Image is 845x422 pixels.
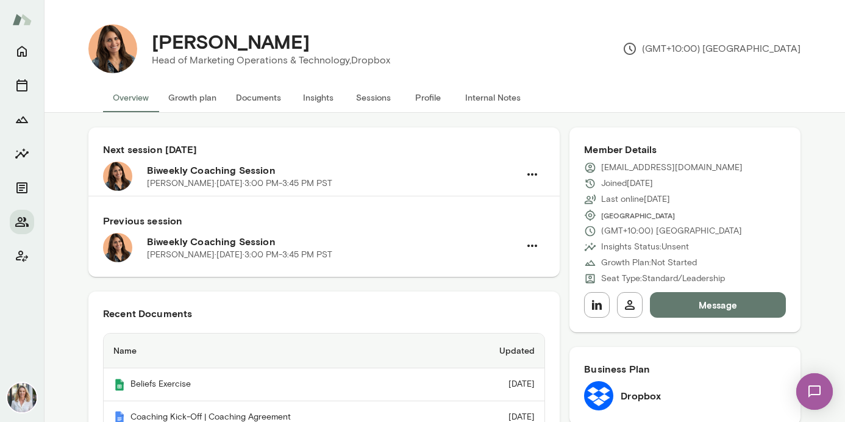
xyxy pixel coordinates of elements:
[103,306,545,321] h6: Recent Documents
[152,30,310,53] h4: [PERSON_NAME]
[159,83,226,112] button: Growth plan
[12,8,32,31] img: Mento
[601,177,653,190] p: Joined [DATE]
[601,193,670,206] p: Last online [DATE]
[601,162,743,174] p: [EMAIL_ADDRESS][DOMAIN_NAME]
[584,142,786,157] h6: Member Details
[650,292,786,318] button: Message
[455,83,530,112] button: Internal Notes
[147,177,332,190] p: [PERSON_NAME] · [DATE] · 3:00 PM-3:45 PM PST
[291,83,346,112] button: Insights
[113,379,126,391] img: Mento
[449,368,545,401] td: [DATE]
[10,176,34,200] button: Documents
[10,141,34,166] button: Insights
[601,241,689,253] p: Insights Status: Unsent
[601,225,742,237] p: (GMT+10:00) [GEOGRAPHIC_DATA]
[10,39,34,63] button: Home
[601,257,697,269] p: Growth Plan: Not Started
[601,210,675,220] span: [GEOGRAPHIC_DATA]
[103,83,159,112] button: Overview
[103,142,545,157] h6: Next session [DATE]
[346,83,401,112] button: Sessions
[401,83,455,112] button: Profile
[622,41,800,56] p: (GMT+10:00) [GEOGRAPHIC_DATA]
[621,388,661,403] h6: Dropbox
[104,334,449,368] th: Name
[104,368,449,401] th: Beliefs Exercise
[103,213,545,228] h6: Previous session
[10,244,34,268] button: Client app
[10,73,34,98] button: Sessions
[147,249,332,261] p: [PERSON_NAME] · [DATE] · 3:00 PM-3:45 PM PST
[584,362,786,376] h6: Business Plan
[7,383,37,412] img: Jennifer Palazzo
[147,163,519,177] h6: Biweekly Coaching Session
[152,53,390,68] p: Head of Marketing Operations & Technology, Dropbox
[88,24,137,73] img: Bruna Diehl
[10,107,34,132] button: Growth Plan
[449,334,545,368] th: Updated
[147,234,519,249] h6: Biweekly Coaching Session
[226,83,291,112] button: Documents
[10,210,34,234] button: Members
[601,273,725,285] p: Seat Type: Standard/Leadership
